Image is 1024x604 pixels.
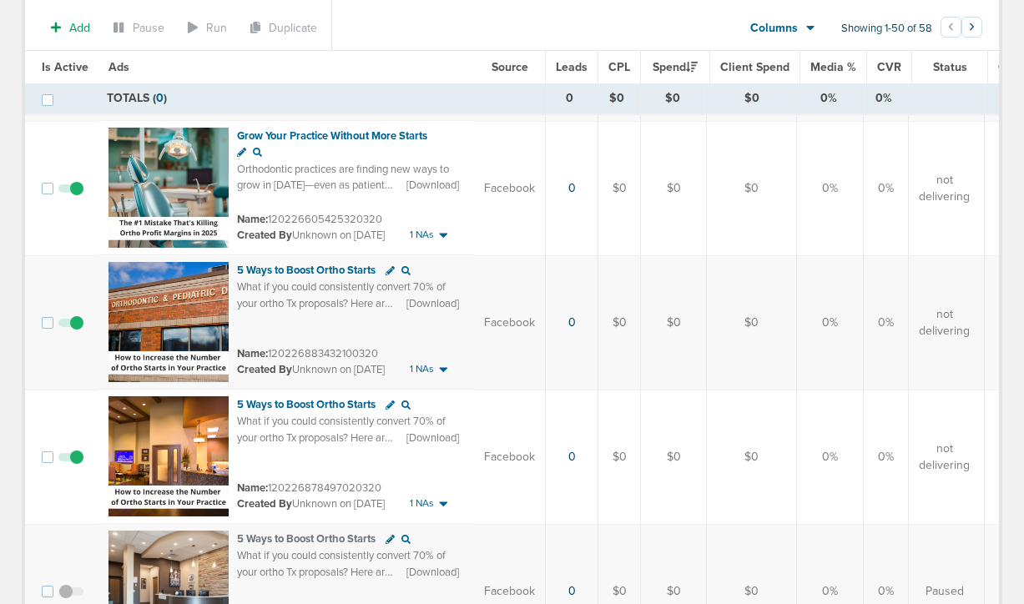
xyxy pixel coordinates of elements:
span: CVR [877,60,901,74]
td: Facebook [474,390,546,524]
span: Leads [556,60,588,74]
span: [Download] [406,565,459,580]
span: Add [69,21,90,35]
span: Created By [237,497,292,511]
span: not delivering [919,440,970,473]
span: [Download] [406,430,459,445]
td: $0 [638,83,708,113]
small: 120226883432100320 [237,347,378,360]
img: Ad image [108,396,229,516]
td: 0% [864,390,909,524]
td: $0 [641,121,707,255]
img: Ad image [108,262,229,382]
td: 0% [797,121,864,255]
td: $0 [707,121,797,255]
ul: Pagination [941,19,982,39]
span: Status [933,60,967,74]
span: Showing 1-50 of 58 [841,22,932,36]
a: 0 [568,315,576,330]
span: not delivering [919,306,970,339]
td: $0 [598,390,641,524]
td: 0% [864,255,909,390]
span: Created By [237,229,292,242]
td: $0 [598,121,641,255]
span: Name: [237,213,268,226]
span: Source [492,60,528,74]
span: Orthodontic practices are finding new ways to grow in [DATE]—even as patient starts slow and cost... [237,163,464,274]
button: Add [42,16,99,40]
td: 0% [864,121,909,255]
small: 120226878497020320 [237,481,381,495]
td: TOTALS ( ) [97,83,472,113]
a: 0 [568,450,576,464]
span: Client Spend [720,60,789,74]
a: 0 [568,181,576,195]
a: 0 [568,584,576,598]
span: 5 Ways to Boost Ortho Starts [237,532,376,546]
span: Name: [237,347,268,360]
span: What if you could consistently convert 70% of your ortho Tx proposals? Here are 5 strategies to i... [237,415,446,477]
span: 5 Ways to Boost Ortho Starts [237,398,376,411]
small: 120226605425320320 [237,213,382,226]
span: 0 [156,91,164,105]
td: 0% [797,255,864,390]
span: not delivering [919,172,970,204]
span: What if you could consistently convert 70% of your ortho Tx proposals? Here are 5 strategies to i... [237,280,446,343]
td: $0 [707,255,797,390]
span: Grow Your Practice Without More Starts [237,129,427,143]
span: [Download] [406,296,459,311]
small: Unknown on [DATE] [237,496,385,511]
td: $0 [641,255,707,390]
span: [Download] [406,178,459,193]
span: Paused [926,583,964,600]
td: $0 [641,390,707,524]
span: Media % [810,60,856,74]
td: Facebook [474,255,546,390]
img: Ad image [108,128,229,248]
span: Columns [750,20,798,37]
td: 0% [796,83,861,113]
span: 5 Ways to Boost Ortho Starts [237,264,376,277]
small: Unknown on [DATE] [237,228,385,243]
td: 0% [797,390,864,524]
td: $0 [707,390,797,524]
td: $0 [596,83,638,113]
span: Spend [653,60,698,74]
span: Is Active [42,60,88,74]
span: Name: [237,481,268,495]
td: Facebook [474,121,546,255]
small: Unknown on [DATE] [237,362,385,377]
span: 1 NAs [410,228,434,242]
span: Created By [237,363,292,376]
td: 0 [544,83,596,113]
span: 1 NAs [410,362,434,376]
button: Go to next page [961,17,982,38]
td: 0% [862,83,906,113]
span: 1 NAs [410,496,434,511]
td: $0 [598,255,641,390]
td: $0 [708,83,797,113]
span: CPL [608,60,630,74]
span: Ads [108,60,129,74]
